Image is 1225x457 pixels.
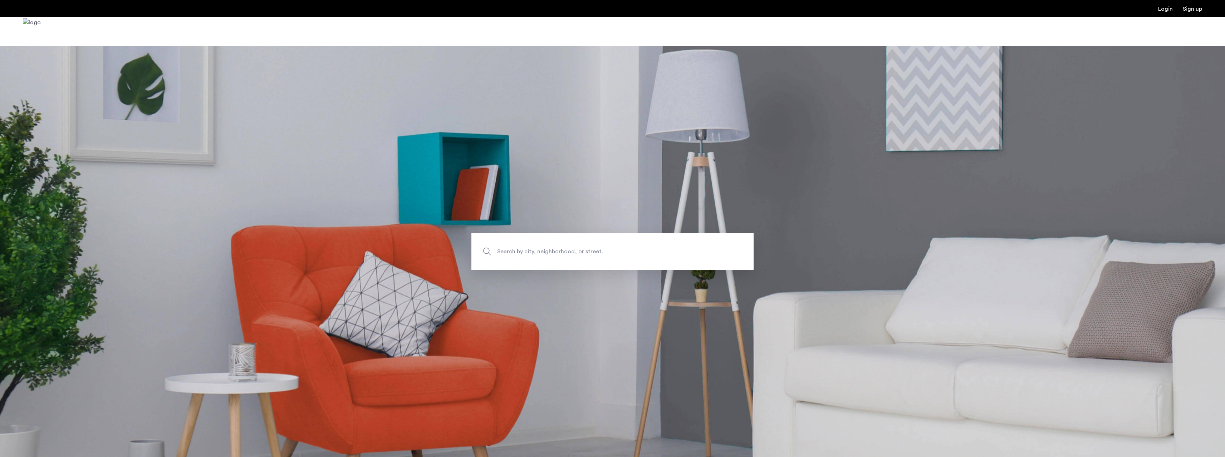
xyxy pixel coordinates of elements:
img: logo [23,18,41,45]
input: Apartment Search [471,233,754,270]
a: Login [1158,6,1173,12]
span: Search by city, neighborhood, or street. [497,247,695,256]
a: Registration [1183,6,1202,12]
a: Cazamio Logo [23,18,41,45]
